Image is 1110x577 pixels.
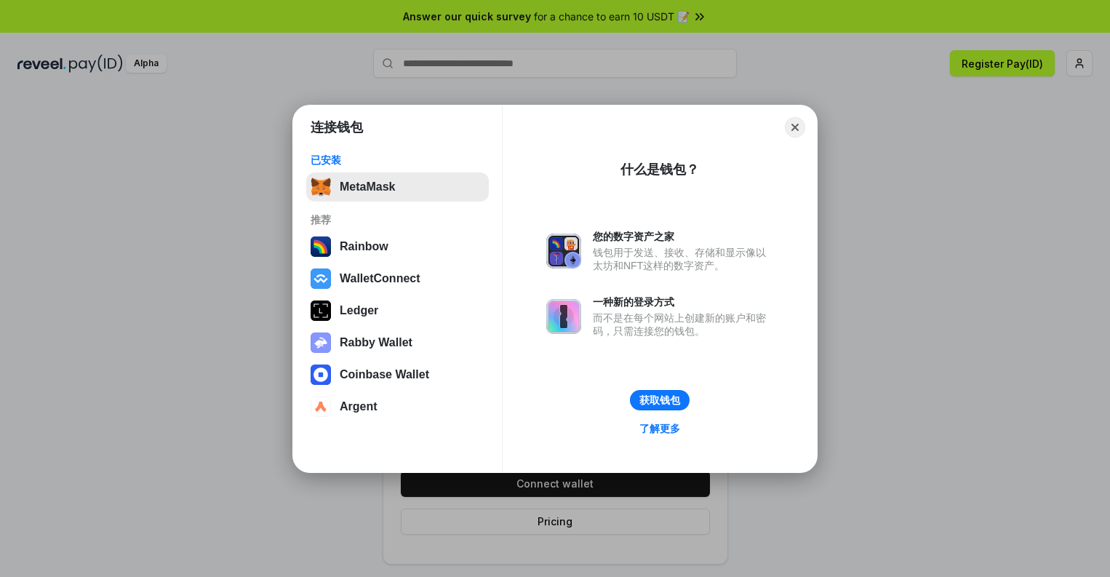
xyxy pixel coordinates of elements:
button: Close [785,117,805,138]
button: Rabby Wallet [306,328,489,357]
div: 而不是在每个网站上创建新的账户和密码，只需连接您的钱包。 [593,311,773,338]
img: svg+xml,%3Csvg%20xmlns%3D%22http%3A%2F%2Fwww.w3.org%2F2000%2Fsvg%22%20fill%3D%22none%22%20viewBox... [546,299,581,334]
div: 了解更多 [639,422,680,435]
img: svg+xml,%3Csvg%20xmlns%3D%22http%3A%2F%2Fwww.w3.org%2F2000%2Fsvg%22%20fill%3D%22none%22%20viewBox... [311,333,331,353]
button: WalletConnect [306,264,489,293]
img: svg+xml,%3Csvg%20width%3D%22120%22%20height%3D%22120%22%20viewBox%3D%220%200%20120%20120%22%20fil... [311,236,331,257]
button: Rainbow [306,232,489,261]
div: Rabby Wallet [340,336,412,349]
button: MetaMask [306,172,489,202]
div: Coinbase Wallet [340,368,429,381]
img: svg+xml,%3Csvg%20width%3D%2228%22%20height%3D%2228%22%20viewBox%3D%220%200%2028%2028%22%20fill%3D... [311,397,331,417]
button: Coinbase Wallet [306,360,489,389]
a: 了解更多 [631,419,689,438]
div: Argent [340,400,378,413]
div: 什么是钱包？ [620,161,699,178]
div: Rainbow [340,240,388,253]
img: svg+xml,%3Csvg%20xmlns%3D%22http%3A%2F%2Fwww.w3.org%2F2000%2Fsvg%22%20width%3D%2228%22%20height%3... [311,301,331,321]
button: Ledger [306,296,489,325]
h1: 连接钱包 [311,119,363,136]
img: svg+xml,%3Csvg%20fill%3D%22none%22%20height%3D%2233%22%20viewBox%3D%220%200%2035%2033%22%20width%... [311,177,331,197]
div: 一种新的登录方式 [593,295,773,309]
div: MetaMask [340,180,395,194]
div: 已安装 [311,154,484,167]
div: 推荐 [311,213,484,226]
img: svg+xml,%3Csvg%20xmlns%3D%22http%3A%2F%2Fwww.w3.org%2F2000%2Fsvg%22%20fill%3D%22none%22%20viewBox... [546,234,581,268]
button: 获取钱包 [630,390,690,410]
button: Argent [306,392,489,421]
img: svg+xml,%3Csvg%20width%3D%2228%22%20height%3D%2228%22%20viewBox%3D%220%200%2028%2028%22%20fill%3D... [311,268,331,289]
div: 您的数字资产之家 [593,230,773,243]
div: Ledger [340,304,378,317]
img: svg+xml,%3Csvg%20width%3D%2228%22%20height%3D%2228%22%20viewBox%3D%220%200%2028%2028%22%20fill%3D... [311,365,331,385]
div: 获取钱包 [639,394,680,407]
div: WalletConnect [340,272,420,285]
div: 钱包用于发送、接收、存储和显示像以太坊和NFT这样的数字资产。 [593,246,773,272]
